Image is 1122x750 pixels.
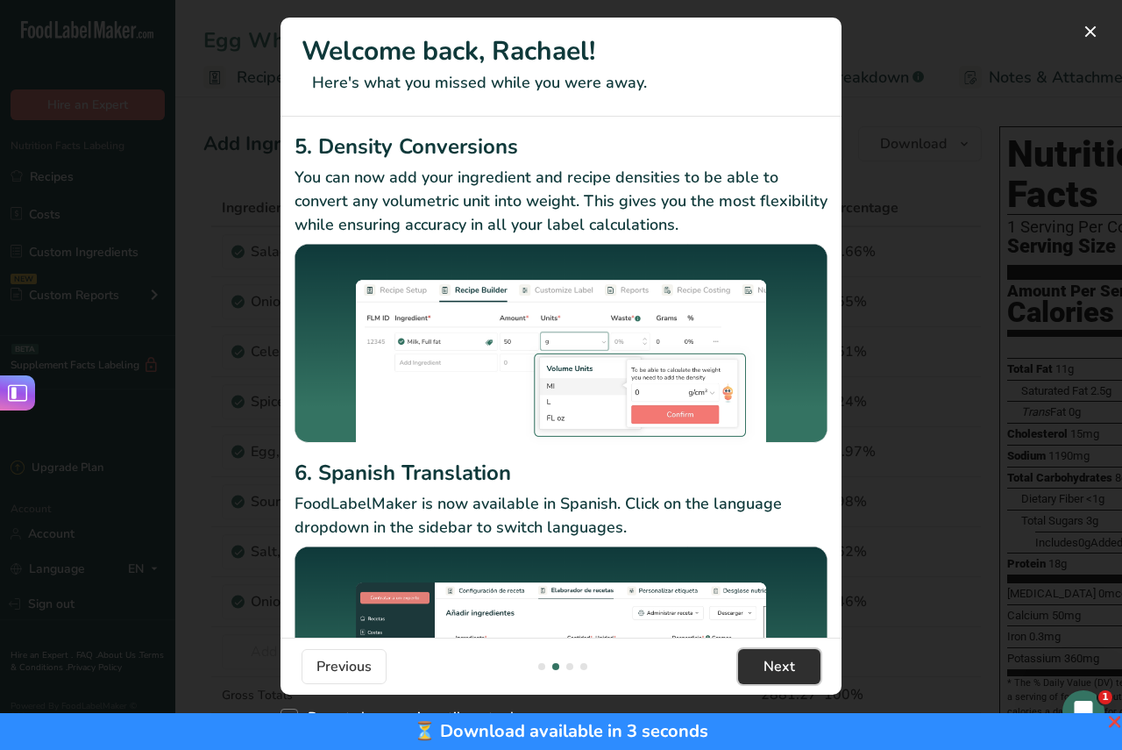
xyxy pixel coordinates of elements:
[763,656,795,677] span: Next
[295,546,827,746] img: Spanish Translation
[295,492,827,539] p: FoodLabelMaker is now available in Spanish. Click on the language dropdown in the sidebar to swit...
[1062,690,1104,732] iframe: Intercom live chat
[295,244,827,451] img: Density Conversions
[1108,714,1121,730] span: ❌
[295,457,827,489] h2: 6. Spanish Translation
[302,71,820,95] p: Here's what you missed while you were away.
[302,32,820,71] h1: Welcome back, Rachael!
[316,656,372,677] span: Previous
[414,719,708,743] a: ⏳ Download available in 3 seconds
[302,649,387,684] button: Previous
[295,166,827,237] p: You can now add your ingredient and recipe densities to be able to convert any volumetric unit in...
[738,649,820,684] button: Next
[298,709,545,726] span: Do not show again until next release
[1098,690,1112,704] span: 1
[295,131,827,162] h2: 5. Density Conversions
